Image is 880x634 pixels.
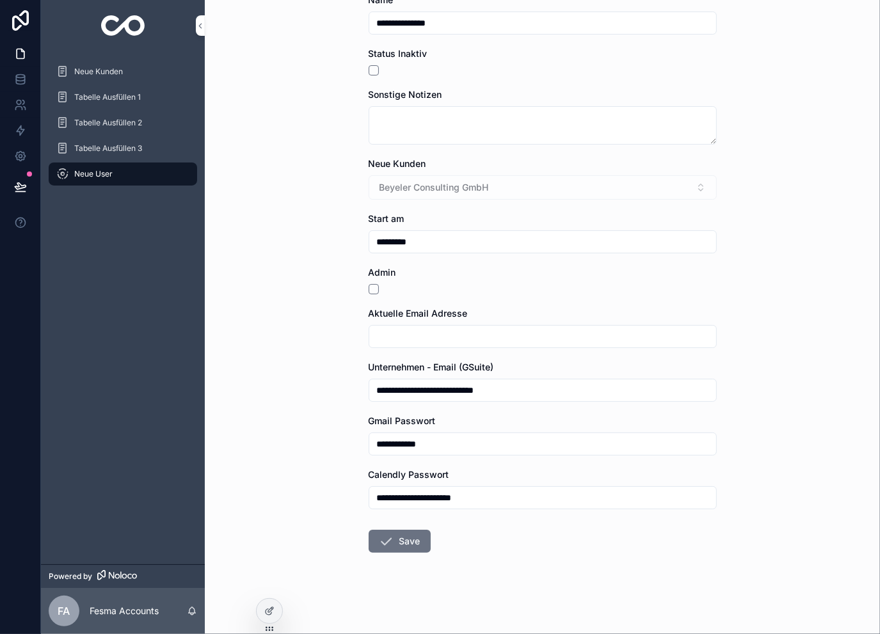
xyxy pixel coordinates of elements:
[369,267,396,278] span: Admin
[74,67,123,77] span: Neue Kunden
[101,15,145,36] img: App logo
[58,603,70,619] span: FA
[74,92,141,102] span: Tabelle Ausfüllen 1
[49,60,197,83] a: Neue Kunden
[369,469,449,480] span: Calendly Passwort
[74,143,142,154] span: Tabelle Ausfüllen 3
[369,213,404,224] span: Start am
[369,361,494,372] span: Unternehmen - Email (GSuite)
[49,162,197,186] a: Neue User
[369,89,442,100] span: Sonstige Notizen
[49,86,197,109] a: Tabelle Ausfüllen 1
[90,605,159,617] p: Fesma Accounts
[369,158,426,169] span: Neue Kunden
[49,137,197,160] a: Tabelle Ausfüllen 3
[49,111,197,134] a: Tabelle Ausfüllen 2
[41,564,205,588] a: Powered by
[369,48,428,59] span: Status Inaktiv
[369,530,431,553] button: Save
[74,118,142,128] span: Tabelle Ausfüllen 2
[41,51,205,202] div: scrollable content
[74,169,113,179] span: Neue User
[369,308,468,319] span: Aktuelle Email Adresse
[369,415,436,426] span: Gmail Passwort
[49,571,92,582] span: Powered by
